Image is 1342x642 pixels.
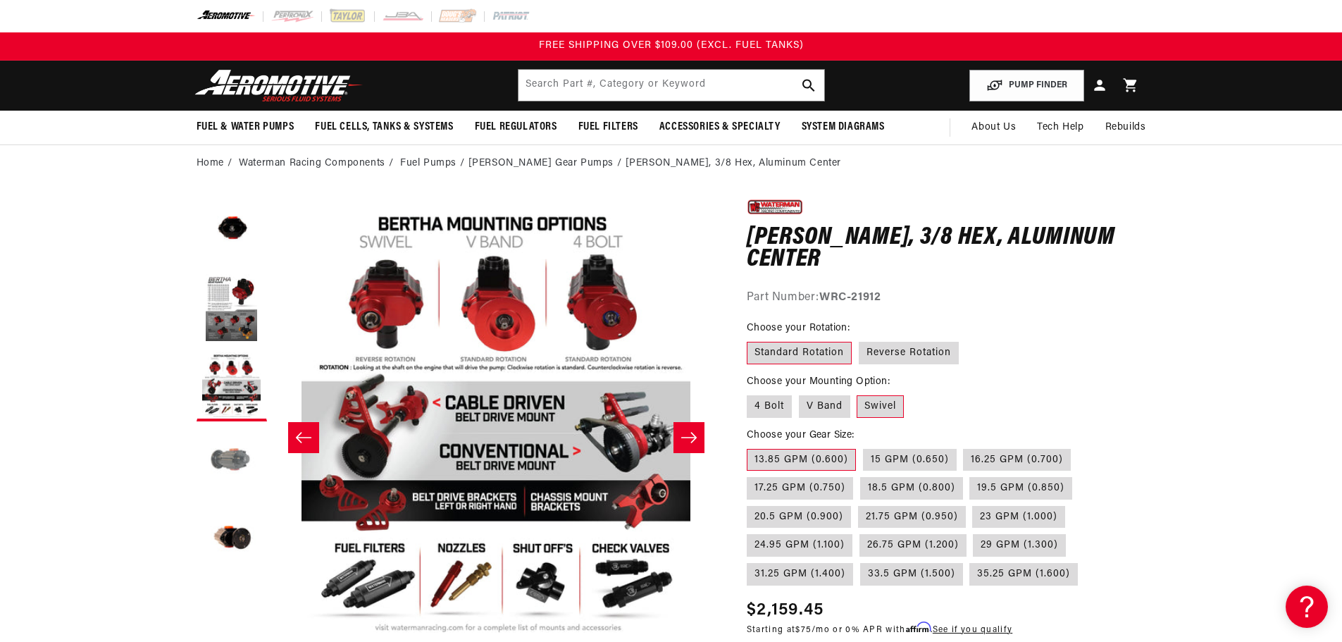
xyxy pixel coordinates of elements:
span: FREE SHIPPING OVER $109.00 (EXCL. FUEL TANKS) [539,40,804,51]
label: 33.5 GPM (1.500) [860,563,963,586]
label: 29 GPM (1.300) [973,534,1066,557]
label: 31.25 GPM (1.400) [747,563,853,586]
button: Load image 2 in gallery view [197,273,267,344]
strong: WRC-21912 [819,292,881,303]
li: [PERSON_NAME], 3/8 Hex, Aluminum Center [626,156,841,171]
summary: Fuel Regulators [464,111,568,144]
label: 19.5 GPM (0.850) [969,477,1072,500]
a: Home [197,156,224,171]
label: 20.5 GPM (0.900) [747,506,851,529]
button: Slide left [288,422,319,453]
span: Accessories & Specialty [659,120,781,135]
legend: Choose your Mounting Option: [747,374,891,389]
label: Reverse Rotation [859,342,959,364]
li: [PERSON_NAME] Gear Pumps [468,156,626,171]
span: Rebuilds [1105,120,1146,135]
label: 4 Bolt [747,395,792,418]
label: 15 GPM (0.650) [863,449,957,471]
a: Fuel Pumps [400,156,456,171]
legend: Choose your Rotation: [747,321,851,335]
summary: Tech Help [1026,111,1094,144]
a: See if you qualify - Learn more about Affirm Financing (opens in modal) [933,626,1012,634]
label: 24.95 GPM (1.100) [747,534,852,557]
button: PUMP FINDER [969,70,1084,101]
span: System Diagrams [802,120,885,135]
summary: Rebuilds [1095,111,1157,144]
button: Load image 3 in gallery view [197,351,267,421]
button: Load image 1 in gallery view [197,196,267,266]
button: Slide right [673,422,704,453]
button: Load image 5 in gallery view [197,506,267,576]
span: Fuel Filters [578,120,638,135]
label: Standard Rotation [747,342,852,364]
span: Fuel & Water Pumps [197,120,294,135]
label: Swivel [857,395,904,418]
summary: Accessories & Specialty [649,111,791,144]
button: Load image 4 in gallery view [197,428,267,499]
label: 35.25 GPM (1.600) [969,563,1078,586]
label: 18.5 GPM (0.800) [860,477,963,500]
p: Starting at /mo or 0% APR with . [747,623,1012,636]
nav: breadcrumbs [197,156,1146,171]
label: 26.75 GPM (1.200) [859,534,967,557]
h1: [PERSON_NAME], 3/8 Hex, Aluminum Center [747,227,1146,271]
img: Aeromotive [191,69,367,102]
legend: Choose your Gear Size: [747,428,856,443]
span: Tech Help [1037,120,1083,135]
label: 13.85 GPM (0.600) [747,449,856,471]
span: Fuel Cells, Tanks & Systems [315,120,453,135]
a: About Us [961,111,1026,144]
summary: Fuel Cells, Tanks & Systems [304,111,464,144]
span: Fuel Regulators [475,120,557,135]
label: 21.75 GPM (0.950) [858,506,966,529]
label: 16.25 GPM (0.700) [963,449,1071,471]
summary: Fuel & Water Pumps [186,111,305,144]
span: $75 [795,626,812,634]
label: 23 GPM (1.000) [972,506,1065,529]
button: search button [793,70,824,101]
span: $2,159.45 [747,598,824,623]
summary: System Diagrams [791,111,895,144]
label: 17.25 GPM (0.750) [747,477,853,500]
a: Waterman Racing Components [239,156,385,171]
span: About Us [971,122,1016,132]
label: V Band [799,395,850,418]
div: Part Number: [747,289,1146,307]
summary: Fuel Filters [568,111,649,144]
input: Search by Part Number, Category or Keyword [518,70,824,101]
span: Affirm [906,622,931,633]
